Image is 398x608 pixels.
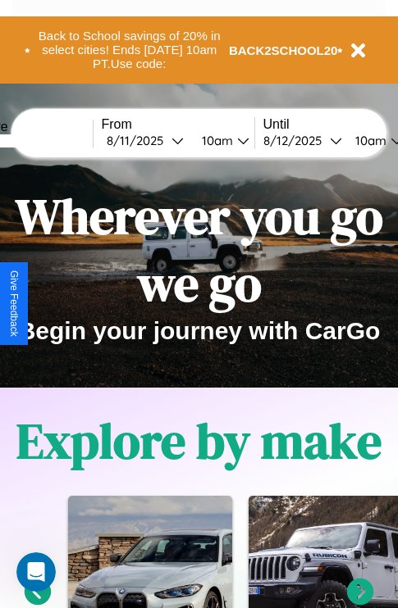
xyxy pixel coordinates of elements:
[347,133,391,148] div: 10am
[107,133,172,148] div: 8 / 11 / 2025
[16,407,382,474] h1: Explore by make
[229,43,338,57] b: BACK2SCHOOL20
[194,133,237,148] div: 10am
[16,552,56,592] iframe: Intercom live chat
[263,133,330,148] div: 8 / 12 / 2025
[8,270,20,337] div: Give Feedback
[102,132,189,149] button: 8/11/2025
[102,117,254,132] label: From
[30,25,229,75] button: Back to School savings of 20% in select cities! Ends [DATE] 10am PT.Use code:
[189,132,254,149] button: 10am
